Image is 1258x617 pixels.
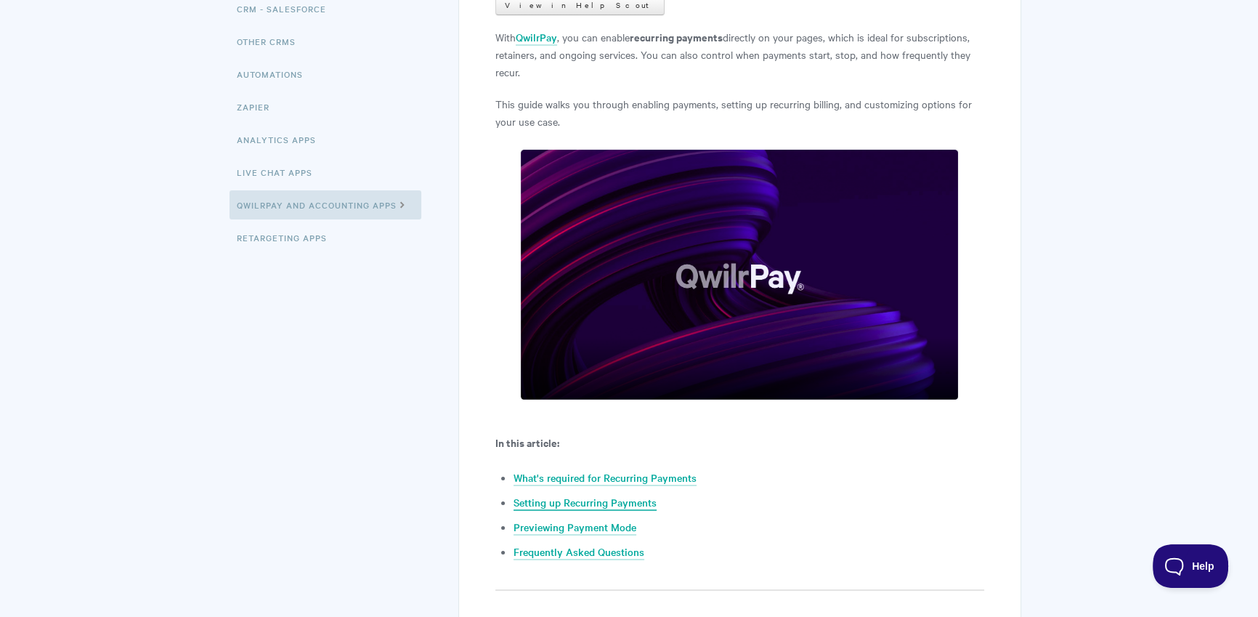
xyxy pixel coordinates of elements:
[514,495,657,511] a: Setting up Recurring Payments
[514,520,636,536] a: Previewing Payment Mode
[237,223,338,252] a: Retargeting Apps
[237,60,314,89] a: Automations
[630,29,723,44] strong: recurring payments
[516,30,557,46] a: QwilrPay
[237,92,280,121] a: Zapier
[1153,544,1229,588] iframe: Toggle Customer Support
[495,435,559,450] b: In this article:
[495,95,984,130] p: This guide walks you through enabling payments, setting up recurring billing, and customizing opt...
[237,27,307,56] a: Other CRMs
[230,190,421,219] a: QwilrPay and Accounting Apps
[237,158,323,187] a: Live Chat Apps
[514,470,697,486] a: What's required for Recurring Payments
[495,28,984,81] p: With , you can enable directly on your pages, which is ideal for subscriptions, retainers, and on...
[520,149,959,400] img: file-hBILISBX3B.png
[237,125,327,154] a: Analytics Apps
[514,544,644,560] a: Frequently Asked Questions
